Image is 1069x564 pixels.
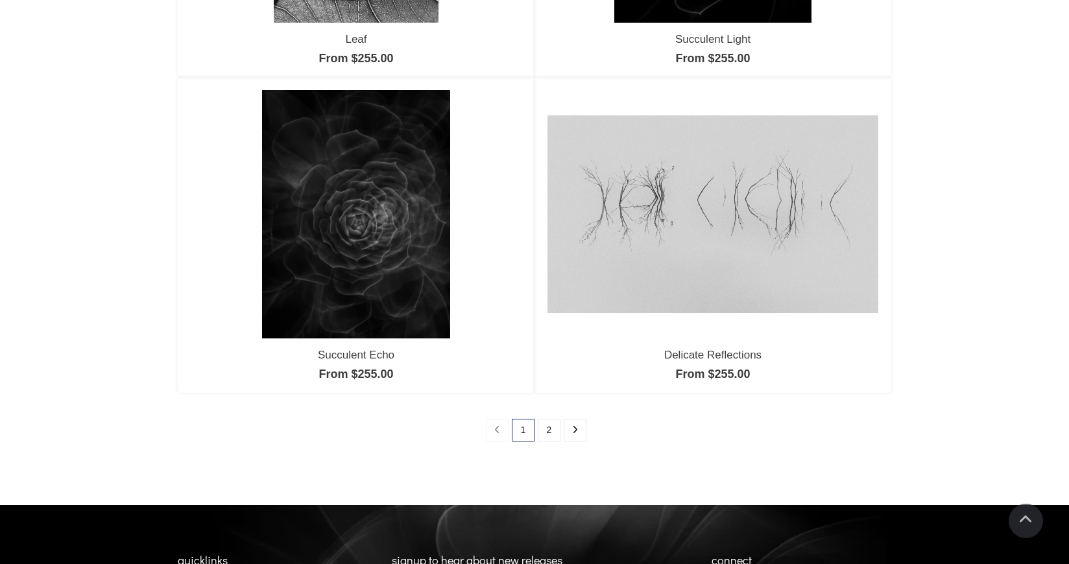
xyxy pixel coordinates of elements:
a: Succulent Light [675,33,751,45]
a: Delicate Reflections [664,349,762,361]
a: From $255.00 [318,52,393,65]
a: Scroll To Top [1009,504,1043,538]
a: Leaf [345,33,366,45]
img: Succulent Echo [262,90,450,338]
a: From $255.00 [675,368,750,381]
a: 2 [538,419,560,441]
a: From $255.00 [318,368,393,381]
img: Delicate Reflections [547,115,878,313]
a: Succulent Echo [318,349,394,361]
a: 1 [512,419,534,441]
a: From $255.00 [675,52,750,65]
